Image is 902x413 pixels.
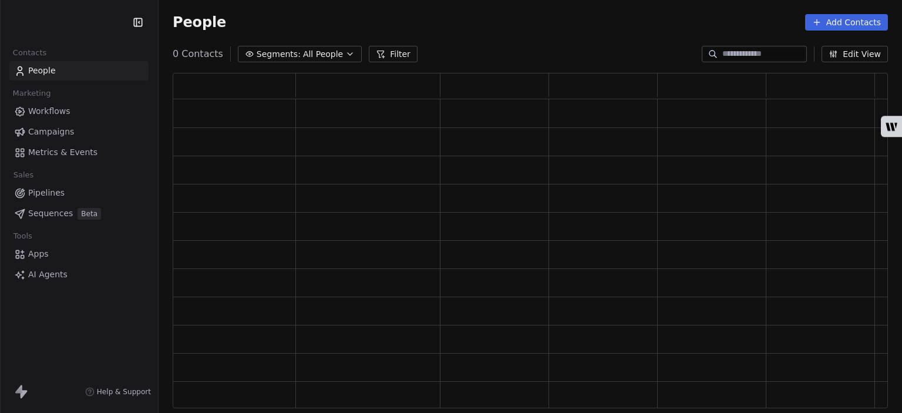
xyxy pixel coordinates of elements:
span: People [173,14,226,31]
a: Apps [9,244,149,264]
span: Segments: [257,48,301,61]
span: Metrics & Events [28,146,97,159]
span: Tools [8,227,37,245]
span: All People [303,48,343,61]
button: Add Contacts [805,14,888,31]
a: SequencesBeta [9,204,149,223]
span: Sequences [28,207,73,220]
a: AI Agents [9,265,149,284]
a: Pipelines [9,183,149,203]
span: Help & Support [97,387,151,397]
span: Campaigns [28,126,74,138]
button: Edit View [822,46,888,62]
a: People [9,61,149,80]
a: Metrics & Events [9,143,149,162]
span: Apps [28,248,49,260]
span: Pipelines [28,187,65,199]
a: Campaigns [9,122,149,142]
span: AI Agents [28,268,68,281]
span: Beta [78,208,101,220]
span: Workflows [28,105,70,117]
span: Contacts [8,44,52,62]
a: Help & Support [85,387,151,397]
span: People [28,65,56,77]
span: 0 Contacts [173,47,223,61]
span: Sales [8,166,39,184]
span: Marketing [8,85,56,102]
a: Workflows [9,102,149,121]
button: Filter [369,46,418,62]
